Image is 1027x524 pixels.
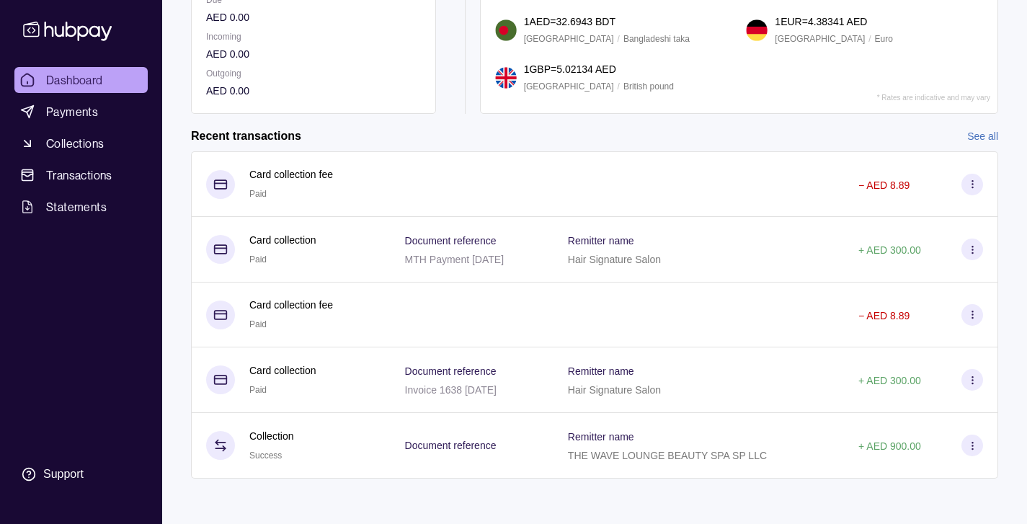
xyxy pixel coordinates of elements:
[858,440,921,452] p: + AED 900.00
[249,319,267,329] span: Paid
[524,14,615,30] p: 1 AED = 32.6943 BDT
[46,198,107,216] span: Statements
[568,365,634,377] p: Remitter name
[405,440,497,451] p: Document reference
[967,128,998,144] a: See all
[623,79,674,94] p: British pound
[206,46,421,62] p: AED 0.00
[14,162,148,188] a: Transactions
[875,31,893,47] p: Euro
[14,194,148,220] a: Statements
[858,179,910,191] p: − AED 8.89
[746,19,768,41] img: de
[249,385,267,395] span: Paid
[249,297,333,313] p: Card collection fee
[405,235,497,247] p: Document reference
[618,31,620,47] p: /
[618,79,620,94] p: /
[858,375,921,386] p: + AED 300.00
[14,67,148,93] a: Dashboard
[249,428,293,444] p: Collection
[46,166,112,184] span: Transactions
[858,244,921,256] p: + AED 300.00
[623,31,690,47] p: Bangladeshi taka
[206,9,421,25] p: AED 0.00
[43,466,84,482] div: Support
[249,189,267,199] span: Paid
[206,29,421,45] p: Incoming
[46,103,98,120] span: Payments
[206,66,421,81] p: Outgoing
[524,79,614,94] p: [GEOGRAPHIC_DATA]
[14,459,148,489] a: Support
[405,384,497,396] p: Invoice 1638 [DATE]
[568,235,634,247] p: Remitter name
[249,450,282,461] span: Success
[249,232,316,248] p: Card collection
[868,31,871,47] p: /
[775,31,865,47] p: [GEOGRAPHIC_DATA]
[495,67,517,89] img: gb
[524,31,614,47] p: [GEOGRAPHIC_DATA]
[405,254,504,265] p: MTH Payment [DATE]
[249,363,316,378] p: Card collection
[524,61,616,77] p: 1 GBP = 5.02134 AED
[46,135,104,152] span: Collections
[568,431,634,443] p: Remitter name
[14,130,148,156] a: Collections
[877,94,990,102] p: * Rates are indicative and may vary
[46,71,103,89] span: Dashboard
[206,83,421,99] p: AED 0.00
[405,365,497,377] p: Document reference
[249,166,333,182] p: Card collection fee
[495,19,517,41] img: bd
[568,450,767,461] p: THE WAVE LOUNGE BEAUTY SPA SP LLC
[14,99,148,125] a: Payments
[858,310,910,321] p: − AED 8.89
[249,254,267,265] span: Paid
[568,384,661,396] p: Hair Signature Salon
[775,14,867,30] p: 1 EUR = 4.38341 AED
[568,254,661,265] p: Hair Signature Salon
[191,128,301,144] h2: Recent transactions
